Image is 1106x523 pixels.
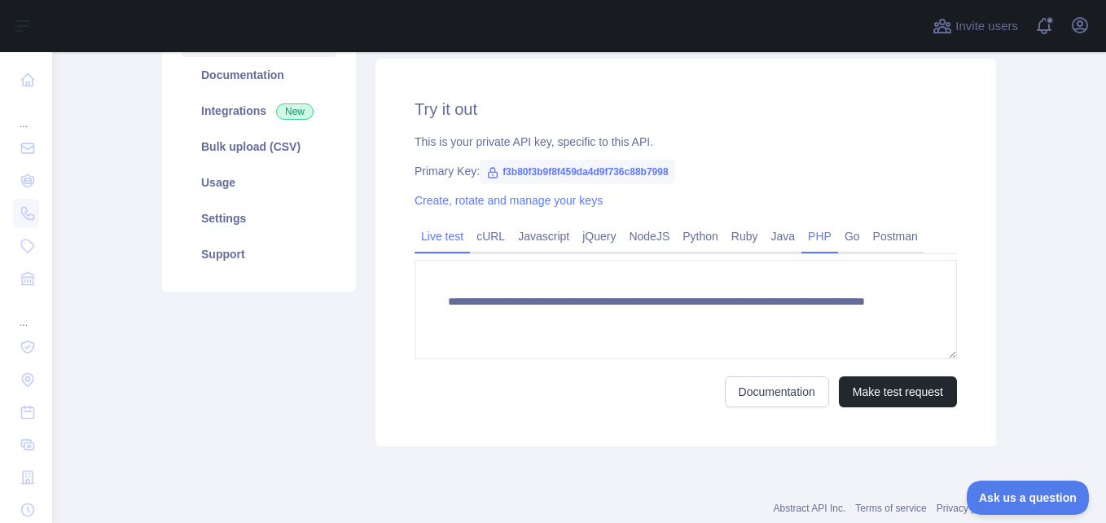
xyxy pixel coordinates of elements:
a: Go [838,223,867,249]
a: Usage [182,165,336,200]
a: Python [676,223,725,249]
button: Invite users [929,13,1021,39]
span: f3b80f3b9f8f459da4d9f736c88b7998 [480,160,674,184]
a: Privacy policy [937,503,996,514]
a: Abstract API Inc. [774,503,846,514]
a: Ruby [725,223,765,249]
a: PHP [801,223,838,249]
a: Support [182,236,336,272]
a: cURL [470,223,511,249]
div: ... [13,98,39,130]
a: Documentation [182,57,336,93]
a: jQuery [576,223,622,249]
a: Create, rotate and manage your keys [415,194,603,207]
a: Postman [867,223,924,249]
a: NodeJS [622,223,676,249]
a: Terms of service [855,503,926,514]
h2: Try it out [415,98,957,121]
div: ... [13,297,39,329]
span: New [276,103,314,120]
a: Documentation [725,376,829,407]
div: Primary Key: [415,163,957,179]
div: This is your private API key, specific to this API. [415,134,957,150]
iframe: Toggle Customer Support [967,481,1090,515]
a: Integrations New [182,93,336,129]
a: Settings [182,200,336,236]
span: Invite users [955,17,1018,36]
a: Live test [415,223,470,249]
a: Java [765,223,802,249]
button: Make test request [839,376,957,407]
a: Javascript [511,223,576,249]
a: Bulk upload (CSV) [182,129,336,165]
